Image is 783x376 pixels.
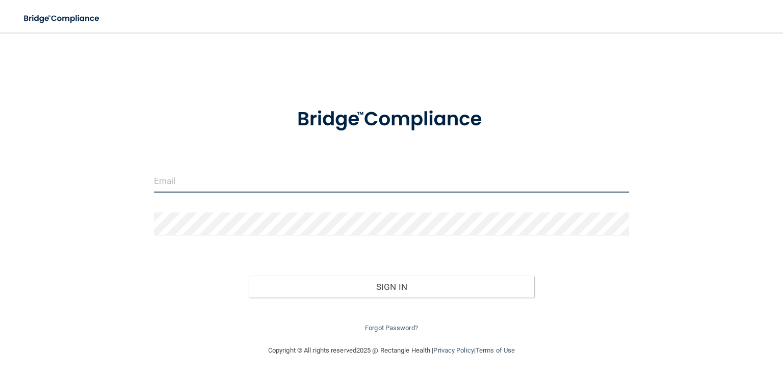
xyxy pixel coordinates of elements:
[249,276,534,298] button: Sign In
[365,324,418,332] a: Forgot Password?
[277,94,507,145] img: bridge_compliance_login_screen.278c3ca4.svg
[433,346,474,354] a: Privacy Policy
[15,8,109,29] img: bridge_compliance_login_screen.278c3ca4.svg
[205,334,578,367] div: Copyright © All rights reserved 2025 @ Rectangle Health | |
[607,305,771,345] iframe: Drift Widget Chat Controller
[476,346,515,354] a: Terms of Use
[154,170,629,193] input: Email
